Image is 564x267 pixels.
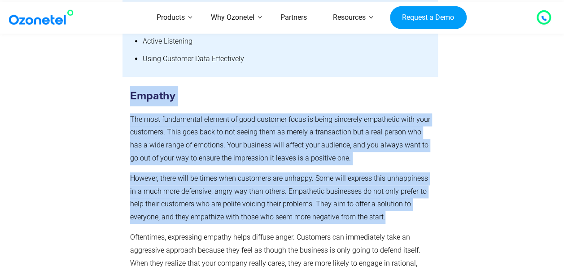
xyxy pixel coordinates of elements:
li: Active Listening [143,33,429,50]
a: Products [144,2,198,34]
strong: Empathy [130,90,175,102]
a: Request a Demo [390,6,467,29]
p: The most fundamental element of good customer focus is being sincerely empathetic with your custo... [130,113,431,165]
p: However, there will be times when customers are unhappy. Some will express this unhappiness in a ... [130,172,431,224]
a: Resources [320,2,379,34]
li: Using Customer Data Effectively [143,50,429,68]
a: Partners [267,2,320,34]
a: Why Ozonetel [198,2,267,34]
